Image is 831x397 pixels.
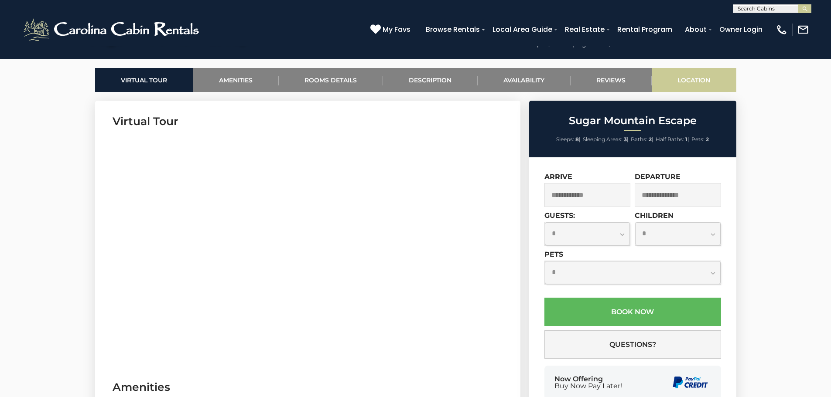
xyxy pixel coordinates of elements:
span: Sleeps: [556,136,574,143]
a: Rental Program [613,22,677,37]
img: White-1-2.png [22,17,203,43]
a: Amenities [193,68,279,92]
li: | [583,134,629,145]
h3: Amenities [113,380,503,395]
a: Description [383,68,478,92]
a: Browse Rentals [421,22,484,37]
span: Sleeping Areas: [583,136,622,143]
li: | [631,134,653,145]
h2: Sugar Mountain Escape [531,115,734,126]
a: Rooms Details [279,68,383,92]
strong: 1 [685,136,687,143]
span: Half Baths: [656,136,684,143]
a: My Favs [370,24,413,35]
a: Location [652,68,736,92]
a: Local Area Guide [488,22,557,37]
button: Questions? [544,330,721,359]
span: Buy Now Pay Later! [554,383,622,390]
label: Pets [544,250,563,258]
span: Pets: [691,136,704,143]
li: | [556,134,581,145]
a: About [681,22,711,37]
button: Book Now [544,298,721,326]
img: mail-regular-white.png [797,24,809,36]
div: Now Offering [554,376,622,390]
a: Reviews [571,68,652,92]
label: Departure [635,173,681,181]
li: | [656,134,689,145]
a: Owner Login [715,22,767,37]
a: Real Estate [561,22,609,37]
span: Baths: [631,136,647,143]
label: Guests: [544,211,575,220]
strong: 3 [624,136,627,143]
strong: 8 [575,136,579,143]
strong: 2 [649,136,652,143]
a: Virtual Tour [95,68,193,92]
span: My Favs [383,24,410,35]
label: Children [635,211,674,220]
strong: 2 [706,136,709,143]
a: Availability [478,68,571,92]
img: phone-regular-white.png [776,24,788,36]
h3: Virtual Tour [113,114,503,129]
label: Arrive [544,173,572,181]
